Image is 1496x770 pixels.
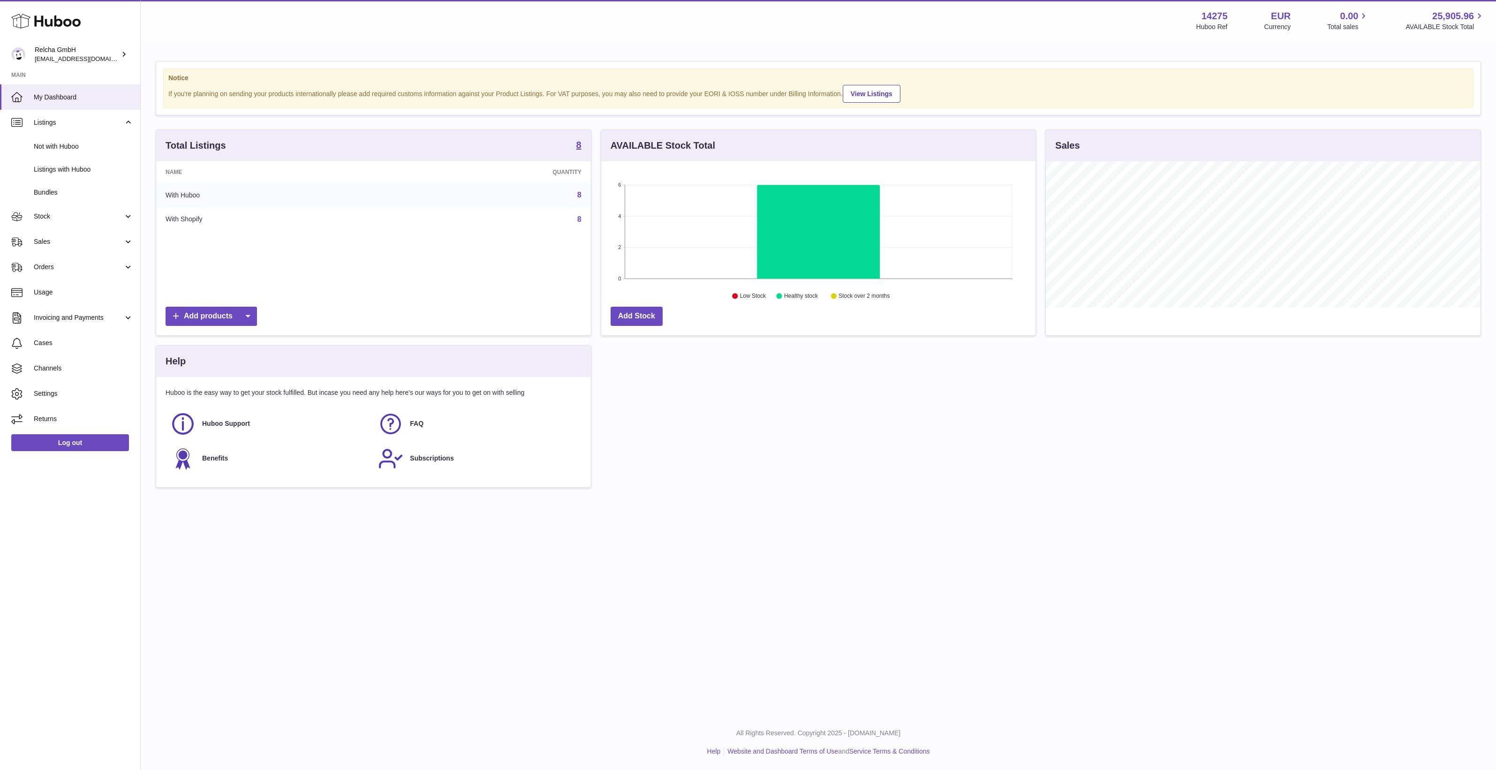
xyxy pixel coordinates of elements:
[1055,139,1080,152] h3: Sales
[410,419,423,428] span: FAQ
[577,191,582,199] a: 8
[378,446,576,471] a: Subscriptions
[170,411,369,437] a: Huboo Support
[156,207,391,232] td: With Shopify
[34,93,133,102] span: My Dashboard
[166,355,186,368] h3: Help
[727,747,838,755] a: Website and Dashboard Terms of Use
[391,161,591,183] th: Quantity
[1327,23,1369,31] span: Total sales
[618,276,621,281] text: 0
[35,45,119,63] div: Relcha GmbH
[34,118,123,127] span: Listings
[577,215,582,223] a: 8
[740,293,766,300] text: Low Stock
[166,139,226,152] h3: Total Listings
[611,139,715,152] h3: AVAILABLE Stock Total
[34,288,133,297] span: Usage
[618,245,621,250] text: 2
[849,747,930,755] a: Service Terms & Conditions
[410,454,453,463] span: Subscriptions
[34,364,133,373] span: Channels
[576,140,582,151] a: 8
[1432,10,1474,23] span: 25,905.96
[839,293,890,300] text: Stock over 2 months
[170,446,369,471] a: Benefits
[1264,23,1291,31] div: Currency
[618,182,621,188] text: 6
[34,339,133,347] span: Cases
[1405,23,1485,31] span: AVAILABLE Stock Total
[168,83,1468,103] div: If you're planning on sending your products internationally please add required customs informati...
[34,389,133,398] span: Settings
[11,47,25,61] img: internalAdmin-14275@internal.huboo.com
[166,307,257,326] a: Add products
[1201,10,1228,23] strong: 14275
[34,313,123,322] span: Invoicing and Payments
[34,415,133,423] span: Returns
[1340,10,1359,23] span: 0.00
[202,454,228,463] span: Benefits
[843,85,900,103] a: View Listings
[168,74,1468,83] strong: Notice
[611,307,663,326] a: Add Stock
[378,411,576,437] a: FAQ
[156,161,391,183] th: Name
[618,213,621,219] text: 4
[34,165,133,174] span: Listings with Huboo
[1405,10,1485,31] a: 25,905.96 AVAILABLE Stock Total
[724,747,929,756] li: and
[1196,23,1228,31] div: Huboo Ref
[202,419,250,428] span: Huboo Support
[576,140,582,150] strong: 8
[1271,10,1291,23] strong: EUR
[784,293,818,300] text: Healthy stock
[1327,10,1369,31] a: 0.00 Total sales
[34,263,123,272] span: Orders
[34,237,123,246] span: Sales
[148,729,1488,738] p: All Rights Reserved. Copyright 2025 - [DOMAIN_NAME]
[707,747,721,755] a: Help
[35,55,138,62] span: [EMAIL_ADDRESS][DOMAIN_NAME]
[166,388,582,397] p: Huboo is the easy way to get your stock fulfilled. But incase you need any help here's our ways f...
[156,183,391,207] td: With Huboo
[34,188,133,197] span: Bundles
[34,142,133,151] span: Not with Huboo
[11,434,129,451] a: Log out
[34,212,123,221] span: Stock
